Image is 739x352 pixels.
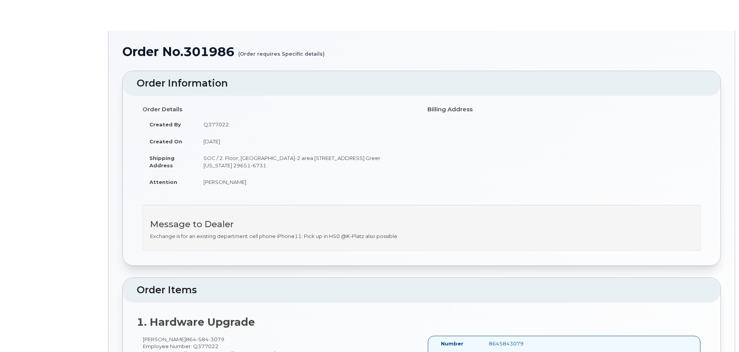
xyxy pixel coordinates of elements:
[186,336,224,342] span: 864
[137,285,707,296] h2: Order Items
[238,45,325,57] small: (Order requires Specific details)
[197,150,416,173] td: SOC / 2. Floor, [GEOGRAPHIC_DATA]-2 area [STREET_ADDRESS] Greer [US_STATE] 29651-6731
[150,233,693,240] p: Exchange is for an existing department cell phone iPhone11. Pick up in H50 @K-Platz also possible.
[122,45,721,58] h1: Order No.301986
[427,106,701,113] h4: Billing Address
[150,219,693,229] h3: Message to Dealer
[483,340,550,347] div: 8645843079
[197,173,416,190] td: [PERSON_NAME]
[149,121,181,128] strong: Created By
[441,340,463,347] label: Number
[149,155,175,168] strong: Shipping Address
[149,138,182,145] strong: Created On
[137,78,707,89] h2: Order Information
[143,343,219,349] span: Employee Number: Q377022
[197,116,416,133] td: Q377022
[142,106,416,113] h4: Order Details
[197,133,416,150] td: [DATE]
[149,179,177,185] strong: Attention
[196,336,208,342] span: 584
[137,316,255,328] strong: 1. Hardware Upgrade
[208,336,224,342] span: 3079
